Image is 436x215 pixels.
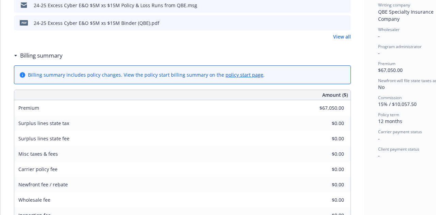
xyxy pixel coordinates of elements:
[378,135,380,142] span: -
[18,135,69,142] span: Surplus lines state fee
[378,44,422,49] span: Program administrator
[34,19,159,27] div: 24-25 Excess Cyber E&O $5M xs $15M Binder (QBE).pdf
[378,67,403,73] span: $67,050.00
[18,181,68,188] span: Newfront fee / rebate
[378,2,410,8] span: Writing company
[304,180,348,190] input: 0.00
[378,129,422,135] span: Carrier payment status
[378,112,399,118] span: Policy term
[20,20,28,25] span: pdf
[14,51,63,60] div: Billing summary
[28,71,265,78] div: Billing summary includes policy changes. View the policy start billing summary on the .
[378,146,419,152] span: Client payment status
[378,118,402,124] span: 12 months
[322,91,348,98] span: Amount ($)
[331,2,337,9] button: download file
[304,134,348,144] input: 0.00
[378,101,417,107] span: 15% / $10,057.50
[18,197,50,203] span: Wholesale fee
[304,118,348,128] input: 0.00
[304,195,348,205] input: 0.00
[34,2,197,9] div: 24-25 Excess Cyber E&O $5M xs $15M Policy & Loss Runs from QBE.msg
[18,120,69,126] span: Surplus lines state tax
[304,164,348,174] input: 0.00
[378,61,395,66] span: Premium
[225,72,263,78] a: policy start page
[331,19,337,27] button: download file
[378,95,402,101] span: Commission
[304,149,348,159] input: 0.00
[304,103,348,113] input: 0.00
[20,51,63,60] h3: Billing summary
[378,33,380,39] span: -
[333,33,351,40] a: View all
[342,19,348,27] button: preview file
[378,152,380,159] span: -
[18,151,58,157] span: Misc taxes & fees
[378,50,380,56] span: -
[342,2,348,9] button: preview file
[18,105,39,111] span: Premium
[18,166,58,172] span: Carrier policy fee
[378,9,435,22] span: QBE Specialty Insurance Company
[378,27,400,32] span: Wholesaler
[378,84,385,90] span: No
